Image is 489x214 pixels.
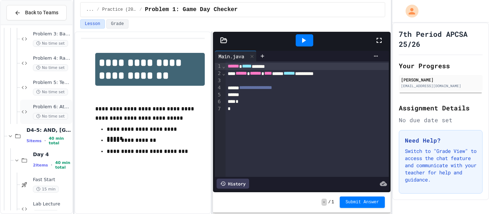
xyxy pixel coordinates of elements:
[399,116,483,124] div: No due date set
[33,80,71,86] span: Problem 5: Team Qualification System
[321,199,327,206] span: -
[80,19,105,29] button: Lesson
[405,136,476,145] h3: Need Help?
[222,63,226,69] span: Fold line
[33,177,71,183] span: Fast Start
[215,77,222,84] div: 3
[26,139,42,143] span: 5 items
[399,29,483,49] h1: 7th Period APCSA 25/26
[398,3,420,19] div: My Account
[405,148,476,183] p: Switch to "Grade View" to access the chat feature and communicate with your teacher for help and ...
[399,61,483,71] h2: Your Progress
[106,19,129,29] button: Grade
[215,63,222,70] div: 1
[145,5,238,14] span: Problem 1: Game Day Checker
[86,7,94,13] span: ...
[401,76,480,83] div: [PERSON_NAME]
[51,162,52,168] span: •
[6,5,67,20] button: Back to Teams
[340,196,385,208] button: Submit Answer
[102,7,137,13] span: Practice (20 mins)
[33,31,71,37] span: Problem 3: Basketball Scholarship Evaluation
[215,84,222,91] div: 4
[217,179,249,189] div: History
[26,127,71,133] span: D4-5: AND, [GEOGRAPHIC_DATA], NOT
[215,91,222,99] div: 5
[33,40,68,47] span: No time set
[222,70,226,76] span: Fold line
[25,9,58,16] span: Back to Teams
[33,186,59,193] span: 15 min
[33,55,71,61] span: Problem 4: Race Pace Calculator
[215,105,222,113] div: 7
[33,113,68,120] span: No time set
[33,151,71,158] span: Day 4
[328,199,331,205] span: /
[49,136,71,145] span: 40 min total
[33,104,71,110] span: Problem 6: Athletic Achievement Tracker
[140,7,142,13] span: /
[97,7,99,13] span: /
[401,83,480,89] div: [EMAIL_ADDRESS][DOMAIN_NAME]
[215,70,222,77] div: 2
[399,103,483,113] h2: Assignment Details
[33,89,68,95] span: No time set
[215,51,257,61] div: Main.java
[33,163,48,168] span: 2 items
[33,64,68,71] span: No time set
[44,138,46,144] span: •
[345,199,379,205] span: Submit Answer
[55,160,71,170] span: 40 min total
[215,53,248,60] div: Main.java
[33,201,71,207] span: Lab Lecture
[215,98,222,105] div: 6
[331,199,334,205] span: 1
